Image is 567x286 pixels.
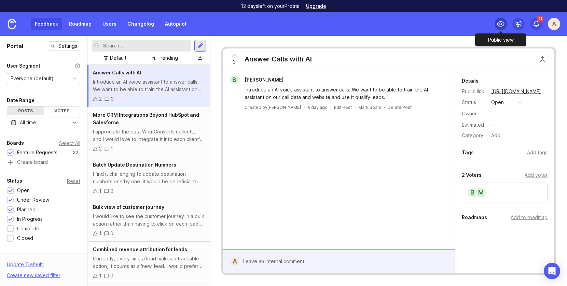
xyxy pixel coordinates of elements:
[7,139,24,147] div: Boards
[99,230,101,237] div: 1
[99,95,102,103] div: 2
[7,261,44,272] div: Update ' Default '
[99,272,101,280] div: 1
[11,75,54,82] div: Everyone (default)
[486,131,502,140] a: Add
[467,187,478,198] div: B
[7,42,23,50] h1: Portal
[7,272,60,279] div: Create new saved filter
[544,263,560,279] div: Open Intercom Messenger
[330,104,331,110] div: ·
[462,213,487,221] div: Roadmaps
[99,187,101,195] div: 1
[7,160,80,166] a: Create board
[304,104,305,110] div: ·
[17,187,30,194] div: Open
[17,215,43,223] div: In Progress
[87,65,210,107] a: Answer Calls with AIIntroduce an AI voice assistant to answer calls. We want to be able to train ...
[67,179,80,183] div: Reset
[87,242,210,284] a: Combined revenue attribution for leadsCurrently, every time a lead makes a trackable action, it c...
[384,104,385,110] div: ·
[17,234,33,242] div: Closed
[20,119,36,126] div: All time
[489,87,543,96] a: [URL][DOMAIN_NAME]
[93,112,199,125] span: More CRM Integrations Beyond HubSpot and Salesforce
[527,149,548,156] div: Add tags
[110,187,113,195] div: 0
[7,106,44,115] div: Posts
[226,75,289,84] a: B[PERSON_NAME]
[462,99,486,106] div: Status
[7,253,34,261] div: Companies
[87,199,210,242] a: Bulk view of customer journeyI would like to see the customer journey in a bulk action rather tha...
[161,18,191,30] a: Autopilot
[462,77,479,85] div: Details
[462,110,486,117] div: Owner
[65,18,96,30] a: Roadmap
[536,52,549,66] button: Close button
[245,86,441,101] div: Introduce an AI voice assistant to answer calls. We want to be able to train the AI assistant on ...
[123,18,158,30] a: Changelog
[98,18,121,30] a: Users
[462,88,486,95] div: Public link
[93,78,205,93] div: Introduce an AI voice assistant to answer calls. We want to be able to train the AI assistant on ...
[93,128,205,143] div: I appreciate the data WhatConverts collects, and I would love to integrate it into each client's ...
[355,104,356,110] div: ·
[93,204,164,210] span: Bulk view of customer journey
[111,95,114,103] div: 0
[245,54,312,64] div: Answer Calls with AI
[48,41,80,51] button: Settings
[462,171,482,179] div: 2 Voters
[17,206,36,213] div: Planned
[17,225,39,232] div: Complete
[58,43,77,49] span: Settings
[245,77,283,83] span: [PERSON_NAME]
[388,104,412,110] div: Delete Post
[93,162,176,168] span: Batch Update Destination Numbers
[93,246,187,252] span: Combined revenue attribution for leads
[307,104,328,110] a: A day ago
[17,149,57,156] div: Feature Requests
[491,99,504,106] div: open
[99,145,102,153] div: 2
[87,107,210,157] a: More CRM Integrations Beyond HubSpot and SalesforceI appreciate the data WhatConverts collects, a...
[17,196,49,204] div: Under Review
[8,19,16,29] img: Canny Home
[69,120,80,125] svg: toggle icon
[548,18,560,30] button: A
[7,177,22,185] div: Status
[511,214,548,221] div: Add to roadmap
[334,104,352,110] div: Edit Post
[111,145,113,153] div: 1
[475,33,526,46] div: Public view
[233,58,236,66] span: 2
[93,70,141,75] span: Answer Calls with AI
[489,131,502,140] div: Add
[241,3,301,10] p: 12 days left on your Pro trial
[157,54,178,62] div: Trending
[7,96,34,104] div: Date Range
[462,123,484,127] div: Estimated
[103,42,188,49] input: Search...
[358,104,381,110] button: Mark Spam
[44,106,80,115] div: Votes
[93,170,205,185] div: I find it challenging to update destination numbers one by one. It would be beneficial to have a ...
[306,4,326,9] a: Upgrade
[462,132,486,139] div: Category
[93,213,205,228] div: I would like to see the customer journey in a bulk action rather than having to click on each lea...
[492,110,497,117] div: —
[537,16,543,22] span: 21
[525,171,548,179] div: Add voter
[245,104,301,110] div: Created by [PERSON_NAME]
[93,255,205,270] div: Currently, every time a lead makes a trackable action, it counts as a 'new' lead. I would prefer ...
[110,230,113,237] div: 0
[110,272,113,280] div: 0
[7,62,40,70] div: User Segment
[475,187,486,198] div: M
[87,157,210,199] a: Batch Update Destination NumbersI find it challenging to update destination numbers one by one. I...
[462,148,474,157] div: Tags
[73,150,78,155] p: 22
